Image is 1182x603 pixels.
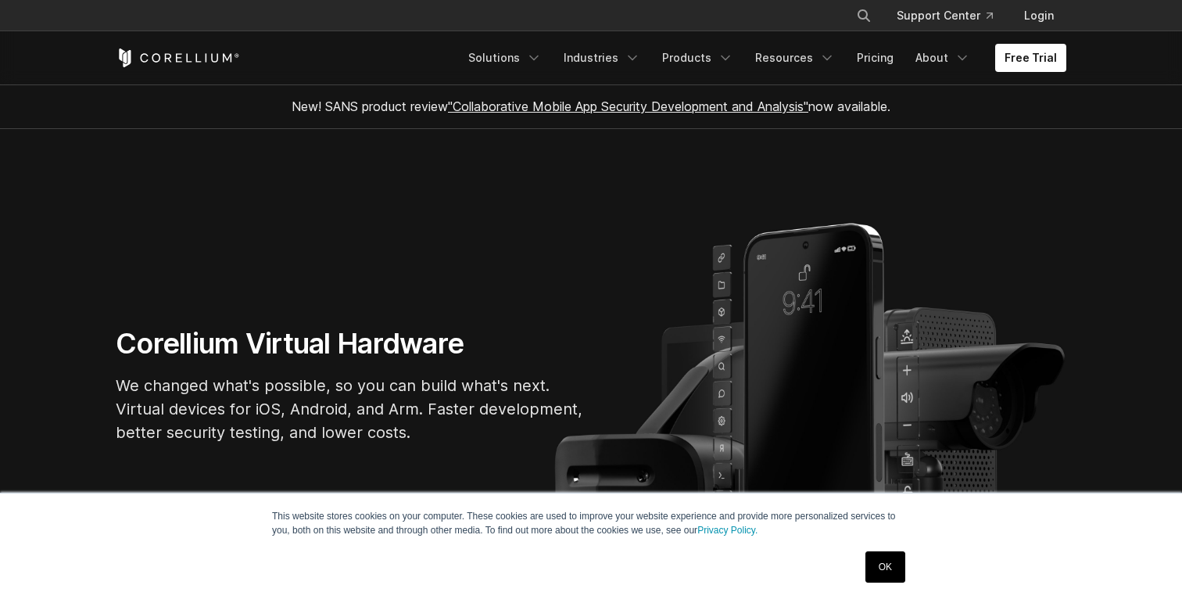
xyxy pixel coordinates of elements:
a: Products [653,44,743,72]
button: Search [850,2,878,30]
div: Navigation Menu [837,2,1066,30]
a: OK [865,551,905,583]
div: Navigation Menu [459,44,1066,72]
a: Support Center [884,2,1005,30]
a: Free Trial [995,44,1066,72]
h1: Corellium Virtual Hardware [116,326,585,361]
p: This website stores cookies on your computer. These cookies are used to improve your website expe... [272,509,910,537]
a: Industries [554,44,650,72]
a: Privacy Policy. [697,525,758,536]
a: "Collaborative Mobile App Security Development and Analysis" [448,99,808,114]
a: Pricing [847,44,903,72]
a: About [906,44,980,72]
a: Corellium Home [116,48,240,67]
a: Login [1012,2,1066,30]
a: Solutions [459,44,551,72]
p: We changed what's possible, so you can build what's next. Virtual devices for iOS, Android, and A... [116,374,585,444]
a: Resources [746,44,844,72]
span: New! SANS product review now available. [292,99,890,114]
